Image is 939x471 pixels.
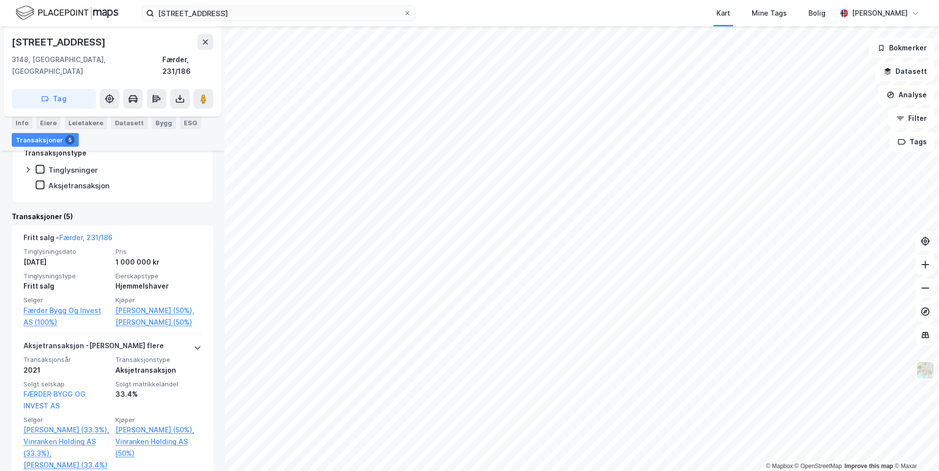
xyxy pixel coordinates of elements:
a: Improve this map [845,463,893,470]
div: Hjemmelshaver [115,280,201,292]
button: Tag [12,89,96,109]
div: Bolig [808,7,826,19]
div: Færder, 231/186 [162,54,213,77]
div: [PERSON_NAME] [852,7,908,19]
span: Tinglysningstype [23,272,110,280]
span: Solgt selskap [23,380,110,388]
button: Analyse [878,85,935,105]
div: 1 000 000 kr [115,256,201,268]
span: Transaksjonstype [115,356,201,364]
div: 33.4% [115,388,201,400]
span: Pris [115,247,201,256]
div: Leietakere [65,116,107,129]
div: 3148, [GEOGRAPHIC_DATA], [GEOGRAPHIC_DATA] [12,54,162,77]
a: OpenStreetMap [795,463,842,470]
a: Færder, 231/186 [59,233,112,242]
a: [PERSON_NAME] (50%) [115,316,201,328]
span: Selger [23,296,110,304]
button: Filter [888,109,935,128]
div: Transaksjoner (5) [12,211,213,223]
iframe: Chat Widget [890,424,939,471]
div: Transaksjonstype [24,147,87,159]
a: [PERSON_NAME] (33.3%), [23,424,110,436]
div: Fritt salg [23,280,110,292]
div: Kontrollprogram for chat [890,424,939,471]
button: Bokmerker [869,38,935,58]
div: Bygg [152,116,176,129]
img: Z [916,361,935,380]
div: Info [12,116,32,129]
span: Selger [23,416,110,424]
a: Færder Bygg Og Invest AS (100%) [23,305,110,328]
span: Kjøper [115,296,201,304]
div: Transaksjoner [12,133,79,147]
a: [PERSON_NAME] (50%), [115,424,201,436]
div: [DATE] [23,256,110,268]
button: Tags [890,132,935,152]
a: Vinranken Holding AS (33.3%), [23,436,110,459]
img: logo.f888ab2527a4732fd821a326f86c7f29.svg [16,4,118,22]
div: ESG [180,116,201,129]
div: [STREET_ADDRESS] [12,34,108,50]
div: Aksjetransaksjon [115,364,201,376]
div: 5 [65,135,75,145]
div: Eiere [36,116,61,129]
span: Solgt matrikkelandel [115,380,201,388]
span: Tinglysningsdato [23,247,110,256]
button: Datasett [875,62,935,81]
div: 2021 [23,364,110,376]
span: Transaksjonsår [23,356,110,364]
a: [PERSON_NAME] (33.4%) [23,459,110,471]
input: Søk på adresse, matrikkel, gårdeiere, leietakere eller personer [154,6,403,21]
span: Eierskapstype [115,272,201,280]
div: Fritt salg - [23,232,112,247]
div: Aksjetransaksjon - [PERSON_NAME] flere [23,340,164,356]
span: Kjøper [115,416,201,424]
div: Mine Tags [752,7,787,19]
a: [PERSON_NAME] (50%), [115,305,201,316]
div: Kart [716,7,730,19]
a: Vinranken Holding AS (50%) [115,436,201,459]
div: Datasett [111,116,148,129]
div: Aksjetransaksjon [48,181,110,190]
div: Tinglysninger [48,165,98,175]
a: Mapbox [766,463,793,470]
a: FÆRDER BYGG OG INVEST AS [23,390,86,410]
